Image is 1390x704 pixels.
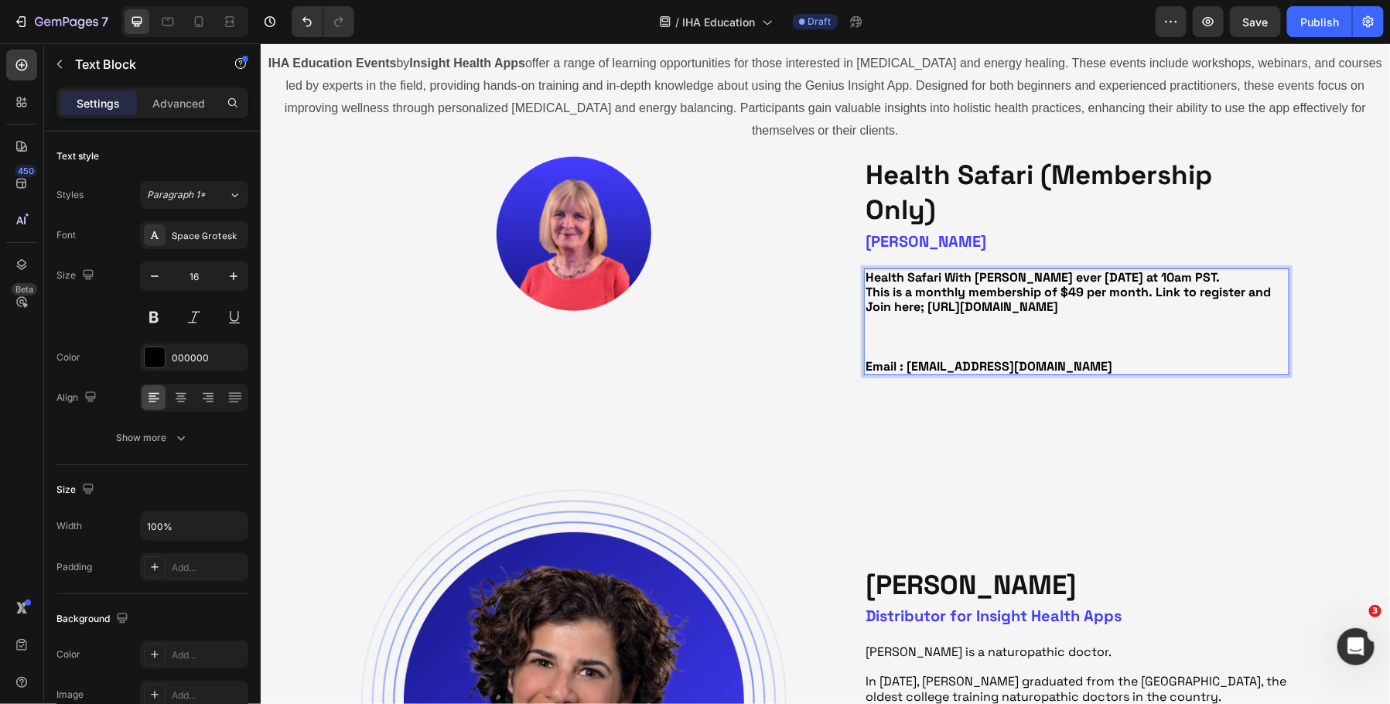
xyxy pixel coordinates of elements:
[605,226,959,242] strong: Health Safari With [PERSON_NAME] ever [DATE] at 10am PST.
[140,181,248,209] button: Paragraph 1*
[56,424,248,452] button: Show more
[56,648,80,661] div: Color
[172,689,244,702] div: Add...
[56,609,131,630] div: Background
[56,265,97,286] div: Size
[172,561,244,575] div: Add...
[172,648,244,662] div: Add...
[56,350,80,364] div: Color
[1243,15,1269,29] span: Save
[77,95,120,111] p: Settings
[56,560,92,574] div: Padding
[603,225,1029,332] div: Rich Text Editor. Editing area: main
[56,228,76,242] div: Font
[605,315,852,331] strong: Email : [EMAIL_ADDRESS][DOMAIN_NAME]
[1287,6,1352,37] button: Publish
[147,188,206,202] span: Paragraph 1*
[1300,14,1339,30] div: Publish
[56,188,84,202] div: Styles
[172,229,244,243] div: Space Grotesk
[676,14,680,30] span: /
[683,14,756,30] span: IHA Education
[808,15,832,29] span: Draft
[261,43,1390,704] iframe: Design area
[172,351,244,365] div: 000000
[605,188,1027,208] p: [PERSON_NAME]
[1369,605,1381,617] span: 3
[56,388,100,408] div: Align
[6,6,115,37] button: 7
[1230,6,1281,37] button: Save
[603,561,1029,584] h2: Distributor for Insight Health Apps
[56,688,84,702] div: Image
[56,480,97,501] div: Size
[101,12,108,31] p: 7
[141,512,248,540] input: Auto
[605,241,1010,272] strong: This is a monthly membership of $49 per month. Link to register and Join here; [URL][DOMAIN_NAME]
[1337,628,1375,665] iframe: Intercom live chat
[56,519,82,533] div: Width
[15,165,37,177] div: 450
[75,55,207,73] p: Text Block
[603,523,1029,562] h2: [PERSON_NAME]
[117,430,189,446] div: Show more
[292,6,354,37] div: Undo/Redo
[56,149,99,163] div: Text style
[152,95,205,111] p: Advanced
[605,114,1027,185] p: Health Safari (Membership Only)
[12,283,37,296] div: Beta
[603,186,1029,210] h2: Rich Text Editor. Editing area: main
[603,113,1029,186] h2: Rich Text Editor. Editing area: main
